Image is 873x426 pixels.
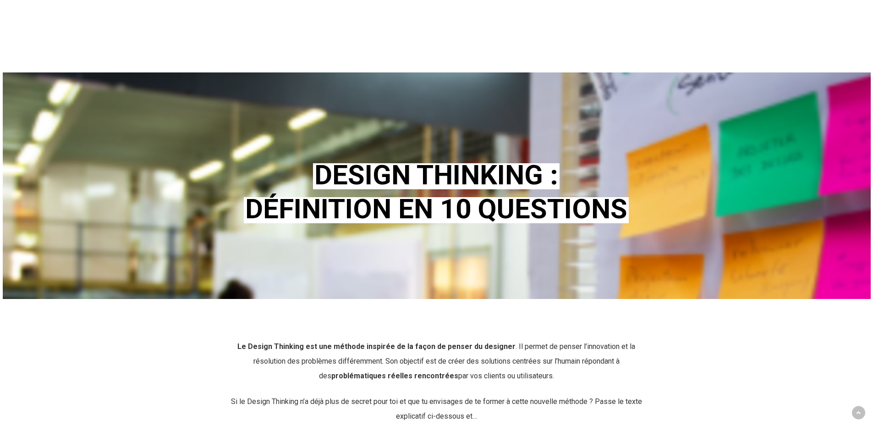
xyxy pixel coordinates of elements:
[331,371,458,380] strong: problématiques réelles rencontrées
[228,339,644,394] p: . Il permet de penser l’innovation et la résolution des problèmes différemment. Son objectif est ...
[313,159,560,191] em: DESIGN THINKING :
[228,394,644,424] p: Si le Design Thinking n’a déjà plus de secret pour toi et que tu envisages de te former à cette n...
[237,342,516,351] strong: Le Design Thinking est une méthode inspirée de la façon de penser du designer
[245,193,627,225] b: DÉFINITION EN 10 QUESTIONS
